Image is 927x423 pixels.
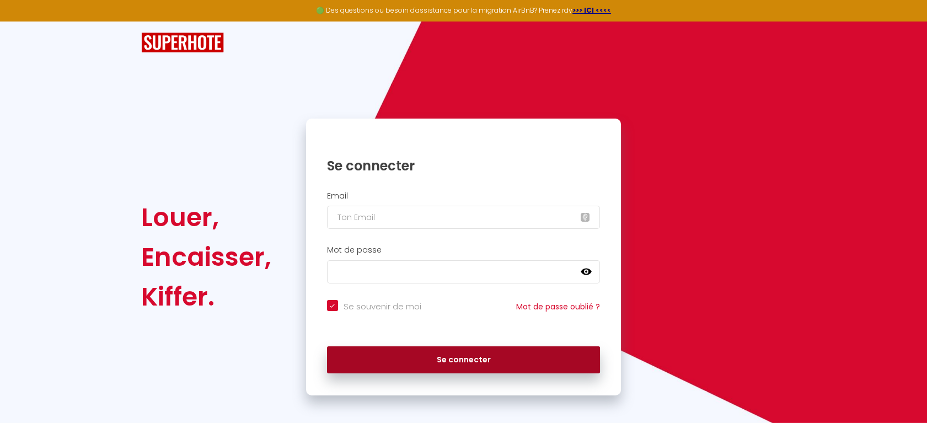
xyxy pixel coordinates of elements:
div: Encaisser, [141,237,271,277]
div: Kiffer. [141,277,271,317]
img: SuperHote logo [141,33,224,53]
input: Ton Email [327,206,601,229]
div: Louer, [141,197,271,237]
a: >>> ICI <<<< [572,6,611,15]
h2: Email [327,191,601,201]
button: Se connecter [327,346,601,374]
a: Mot de passe oublié ? [516,301,600,312]
h2: Mot de passe [327,245,601,255]
h1: Se connecter [327,157,601,174]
